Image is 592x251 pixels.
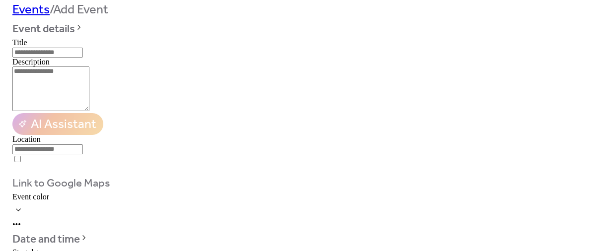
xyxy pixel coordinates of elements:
[12,230,80,249] span: Date and time
[12,135,580,144] div: Location
[14,156,21,162] input: Link to Google Maps
[12,38,580,47] div: Title
[12,220,580,229] div: •••
[12,192,580,201] div: Event color
[12,174,110,193] span: Link to Google Maps
[12,20,75,39] span: Event details
[12,58,580,66] div: Description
